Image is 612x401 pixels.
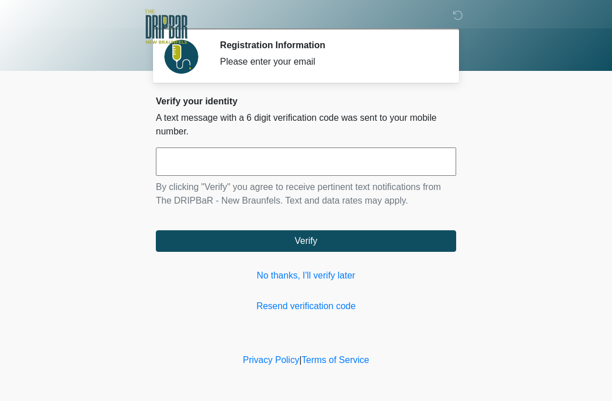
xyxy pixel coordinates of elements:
[301,355,369,365] a: Terms of Service
[156,111,456,138] p: A text message with a 6 digit verification code was sent to your mobile number.
[144,9,188,45] img: The DRIPBaR - New Braunfels Logo
[156,230,456,252] button: Verify
[220,55,439,69] div: Please enter your email
[156,269,456,282] a: No thanks, I'll verify later
[243,355,300,365] a: Privacy Policy
[156,180,456,208] p: By clicking "Verify" you agree to receive pertinent text notifications from The DRIPBaR - New Bra...
[164,40,198,74] img: Agent Avatar
[156,299,456,313] a: Resend verification code
[299,355,301,365] a: |
[156,96,456,107] h2: Verify your identity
